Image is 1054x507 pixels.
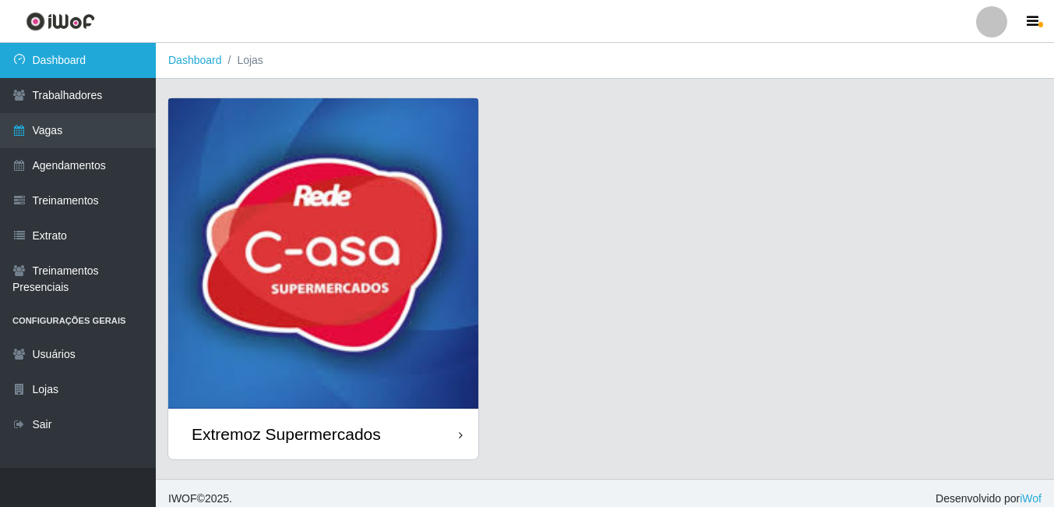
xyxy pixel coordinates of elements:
span: © 2025 . [168,491,232,507]
span: Desenvolvido por [936,491,1042,507]
li: Lojas [222,52,263,69]
img: cardImg [168,98,478,409]
span: IWOF [168,492,197,505]
a: Extremoz Supermercados [168,98,478,459]
a: iWof [1020,492,1042,505]
div: Extremoz Supermercados [192,424,381,444]
img: CoreUI Logo [26,12,95,31]
nav: breadcrumb [156,43,1054,79]
a: Dashboard [168,54,222,66]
